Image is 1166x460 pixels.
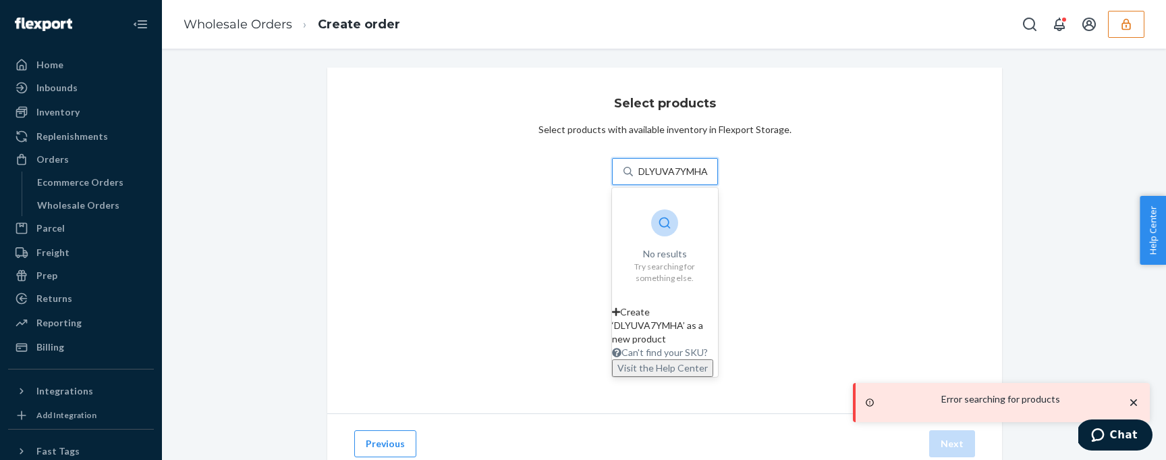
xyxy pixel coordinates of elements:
[8,54,154,76] a: Home
[36,105,80,119] div: Inventory
[36,384,93,398] div: Integrations
[941,392,1060,406] p: Error searching for products
[127,11,154,38] button: Close Navigation
[15,18,72,31] img: Flexport logo
[36,292,72,305] div: Returns
[612,306,703,344] span: Create ‘DLYUVA7YMHA’ as a new product
[318,17,400,32] a: Create order
[8,288,154,309] a: Returns
[8,126,154,147] a: Replenishments
[8,265,154,286] a: Prep
[37,176,123,189] div: Ecommerce Orders
[36,58,63,72] div: Home
[1046,11,1073,38] button: Open notifications
[36,130,108,143] div: Replenishments
[1076,11,1103,38] button: Open account menu
[8,407,154,424] a: Add Integration
[1016,11,1043,38] button: Open Search Box
[620,261,710,284] div: Try searching for something else.
[1140,196,1166,265] button: Help Center
[173,5,411,45] ol: breadcrumbs
[8,101,154,123] a: Inventory
[36,81,78,95] div: Inbounds
[36,153,69,166] div: Orders
[36,409,96,421] div: Add Integration
[8,218,154,239] a: Parcel
[184,17,292,32] a: Wholesale Orders
[612,347,713,374] span: Can't find your SKU?
[1127,396,1140,409] svg: close toast
[354,430,416,457] button: Previous
[36,246,70,259] div: Freight
[36,222,65,235] div: Parcel
[30,195,155,216] a: Wholesale Orders
[37,199,119,212] div: Wholesale Orders
[8,242,154,263] a: Freight
[620,247,710,261] div: No results
[8,312,154,334] a: Reporting
[36,269,57,282] div: Prep
[612,359,713,377] button: No resultsTry searching for something else.Create ‘DLYUVA7YMHA’ as a new productCan't find your SKU?
[36,316,82,330] div: Reporting
[8,336,154,358] a: Billing
[36,340,64,354] div: Billing
[8,77,154,99] a: Inbounds
[8,380,154,402] button: Integrations
[638,165,709,178] input: No resultsTry searching for something else.Create ‘DLYUVA7YMHA’ as a new productCan't find your S...
[929,430,975,457] button: Next
[1078,419,1153,453] iframe: Opens a widget where you can chat to one of our agents
[30,172,155,193] a: Ecommerce Orders
[36,444,80,458] div: Fast Tags
[8,149,154,170] a: Orders
[538,123,792,136] div: Select products with available inventory in Flexport Storage.
[614,95,716,112] h3: Select products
